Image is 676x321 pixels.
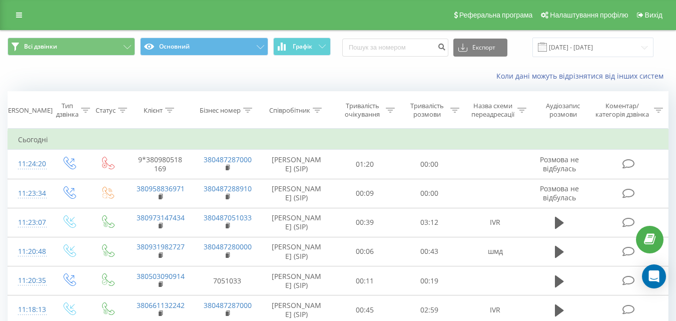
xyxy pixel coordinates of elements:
a: 380487287000 [204,155,252,164]
button: Основний [140,38,268,56]
td: [PERSON_NAME] (SIP) [261,208,333,237]
div: 11:20:48 [18,242,39,261]
div: Статус [96,106,116,115]
div: Клієнт [144,106,163,115]
div: Тривалість очікування [342,102,383,119]
div: Тривалість розмови [406,102,448,119]
td: 00:00 [397,150,462,179]
div: Бізнес номер [200,106,241,115]
td: 01:20 [333,150,397,179]
td: 00:43 [397,237,462,266]
td: шмд [462,237,529,266]
div: Співробітник [269,106,310,115]
div: 11:23:34 [18,184,39,203]
td: 00:19 [397,266,462,295]
td: [PERSON_NAME] (SIP) [261,150,333,179]
span: Всі дзвінки [24,43,57,51]
td: [PERSON_NAME] (SIP) [261,266,333,295]
button: Всі дзвінки [8,38,135,56]
div: Open Intercom Messenger [642,264,666,288]
td: IVR [462,208,529,237]
td: 00:09 [333,179,397,208]
td: 00:06 [333,237,397,266]
div: 11:18:13 [18,300,39,319]
a: 380487288910 [204,184,252,193]
td: 9*380980518169 [127,150,194,179]
a: 380973147434 [137,213,185,222]
a: Коли дані можуть відрізнятися вiд інших систем [496,71,668,81]
span: Розмова не відбулась [540,184,579,202]
div: 11:23:07 [18,213,39,232]
a: 380958836971 [137,184,185,193]
td: 00:39 [333,208,397,237]
td: 03:12 [397,208,462,237]
a: 380503090914 [137,271,185,281]
a: 380487280000 [204,242,252,251]
div: 11:24:20 [18,154,39,174]
span: Вихід [645,11,662,19]
div: 11:20:35 [18,271,39,290]
td: Сьогодні [8,130,668,150]
div: Коментар/категорія дзвінка [593,102,651,119]
td: 00:00 [397,179,462,208]
div: Тип дзвінка [56,102,79,119]
span: Налаштування профілю [550,11,628,19]
td: [PERSON_NAME] (SIP) [261,237,333,266]
a: 380487051033 [204,213,252,222]
div: Назва схеми переадресації [471,102,515,119]
button: Графік [273,38,331,56]
td: 00:11 [333,266,397,295]
div: [PERSON_NAME] [2,106,53,115]
a: 380931982727 [137,242,185,251]
span: Графік [293,43,312,50]
button: Експорт [453,39,507,57]
input: Пошук за номером [342,39,448,57]
a: 380487287000 [204,300,252,310]
td: 7051033 [194,266,261,295]
td: [PERSON_NAME] (SIP) [261,179,333,208]
div: Аудіозапис розмови [538,102,588,119]
a: 380661132242 [137,300,185,310]
span: Реферальна програма [459,11,533,19]
span: Розмова не відбулась [540,155,579,173]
